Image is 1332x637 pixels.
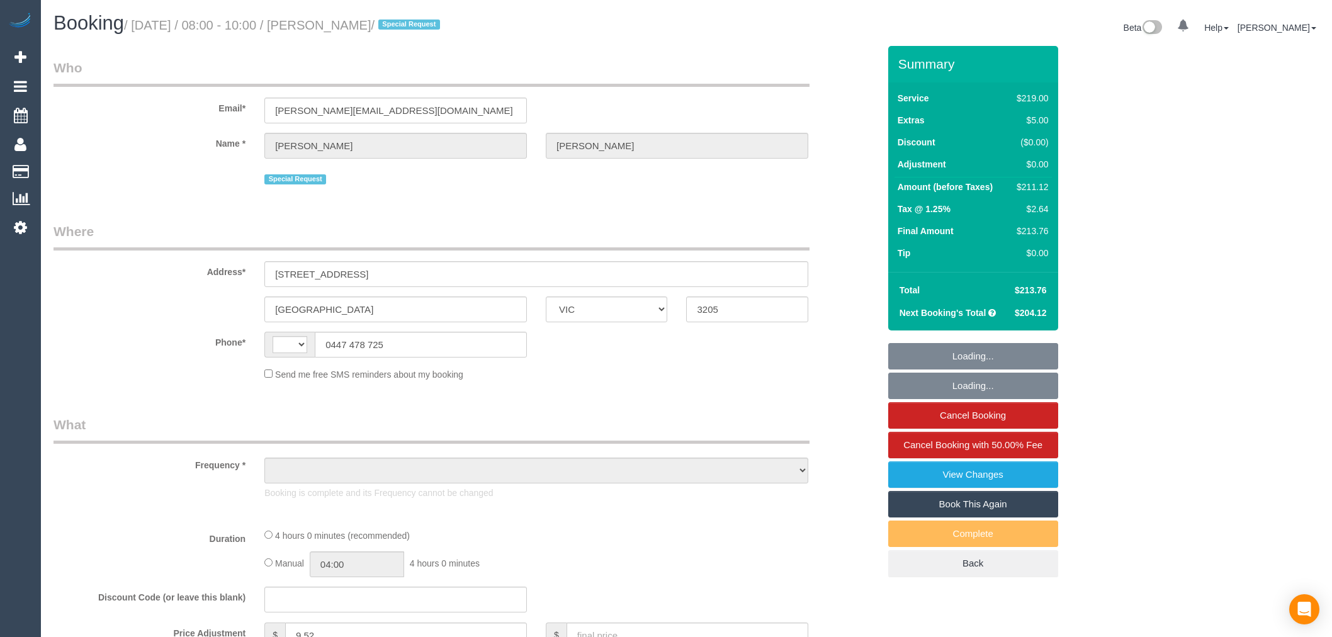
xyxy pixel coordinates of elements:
[1012,92,1048,104] div: $219.00
[888,491,1058,517] a: Book This Again
[900,285,920,295] strong: Total
[124,18,444,32] small: / [DATE] / 08:00 - 10:00 / [PERSON_NAME]
[8,13,33,30] img: Automaid Logo
[54,222,810,251] legend: Where
[315,332,527,358] input: Phone*
[44,98,255,115] label: Email*
[1124,23,1163,33] a: Beta
[1012,158,1048,171] div: $0.00
[264,487,808,499] p: Booking is complete and its Frequency cannot be changed
[903,439,1042,450] span: Cancel Booking with 50.00% Fee
[54,415,810,444] legend: What
[888,461,1058,488] a: View Changes
[1204,23,1229,33] a: Help
[898,92,929,104] label: Service
[1012,136,1048,149] div: ($0.00)
[1012,203,1048,215] div: $2.64
[546,133,808,159] input: Last Name*
[898,225,954,237] label: Final Amount
[686,296,808,322] input: Post Code*
[898,181,993,193] label: Amount (before Taxes)
[898,158,946,171] label: Adjustment
[54,59,810,87] legend: Who
[44,454,255,471] label: Frequency *
[888,402,1058,429] a: Cancel Booking
[410,558,480,568] span: 4 hours 0 minutes
[888,432,1058,458] a: Cancel Booking with 50.00% Fee
[275,369,463,380] span: Send me free SMS reminders about my booking
[44,528,255,545] label: Duration
[275,558,304,568] span: Manual
[44,261,255,278] label: Address*
[1012,247,1048,259] div: $0.00
[888,550,1058,577] a: Back
[1289,594,1319,624] div: Open Intercom Messenger
[1141,20,1162,37] img: New interface
[275,531,410,541] span: 4 hours 0 minutes (recommended)
[264,174,326,184] span: Special Request
[1012,114,1048,127] div: $5.00
[898,247,911,259] label: Tip
[1238,23,1316,33] a: [PERSON_NAME]
[898,203,951,215] label: Tax @ 1.25%
[378,20,440,30] span: Special Request
[264,133,527,159] input: First Name*
[54,12,124,34] span: Booking
[898,57,1052,71] h3: Summary
[44,587,255,604] label: Discount Code (or leave this blank)
[371,18,444,32] span: /
[1012,181,1048,193] div: $211.12
[44,332,255,349] label: Phone*
[898,114,925,127] label: Extras
[1015,308,1047,318] span: $204.12
[898,136,935,149] label: Discount
[264,296,527,322] input: Suburb*
[1015,285,1047,295] span: $213.76
[44,133,255,150] label: Name *
[264,98,527,123] input: Email*
[900,308,986,318] strong: Next Booking's Total
[1012,225,1048,237] div: $213.76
